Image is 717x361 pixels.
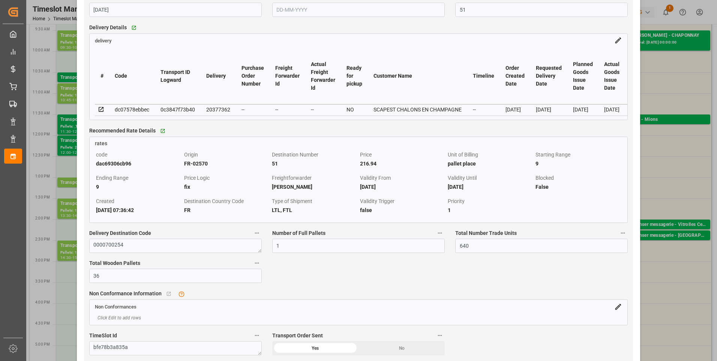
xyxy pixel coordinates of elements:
[96,197,181,206] div: Created
[184,173,269,182] div: Price Logic
[567,48,598,104] th: Planned Goods Issue Date
[535,150,621,159] div: Starting Range
[236,48,270,104] th: Purchase Order Number
[90,137,628,147] a: rates
[89,341,262,355] textarea: bfe78b3a835a
[373,105,462,114] div: SCAPEST CHALONS EN CHAMPAGNE
[184,182,269,191] div: fix
[96,159,181,168] div: dac69306cb96
[360,159,445,168] div: 216.94
[184,197,269,206] div: Destination Country Code
[448,159,533,168] div: pallet place
[95,140,107,146] span: rates
[184,159,269,168] div: FR-02570
[358,341,445,355] div: No
[360,173,445,182] div: Validity From
[252,228,262,238] button: Delivery Destination Code
[272,332,323,340] span: Transport Order Sent
[368,48,467,104] th: Customer Name
[184,206,269,215] div: FR
[272,173,357,182] div: Freightforwarder
[206,105,230,114] div: 20377362
[341,48,368,104] th: Ready for pickup
[467,48,500,104] th: Timeline
[360,150,445,159] div: Price
[473,105,494,114] div: --
[89,332,117,340] span: TimeSlot Id
[535,173,621,182] div: Blocked
[97,314,141,321] span: Click Edit to add rows
[89,259,140,267] span: Total Wooden Pallets
[96,150,181,159] div: code
[272,159,357,168] div: 51
[505,105,525,114] div: [DATE]
[536,105,562,114] div: [DATE]
[272,229,325,237] span: Number of Full Pallets
[346,105,362,114] div: NO
[448,197,533,206] div: Priority
[448,182,533,191] div: [DATE]
[448,173,533,182] div: Validity Until
[109,48,155,104] th: Code
[241,105,264,114] div: --
[184,150,269,159] div: Origin
[500,48,530,104] th: Order Created Date
[96,206,181,215] div: [DATE] 07:36:42
[535,159,621,168] div: 9
[155,48,201,104] th: Transport ID Logward
[435,331,445,340] button: Transport Order Sent
[95,48,109,104] th: #
[89,229,151,237] span: Delivery Destination Code
[89,127,156,135] span: Recommended Rate Details
[89,239,262,253] textarea: 0000700254
[272,206,357,215] div: LTL, FTL
[115,105,149,114] div: dc07578ebbec
[272,182,357,191] div: [PERSON_NAME]
[573,105,593,114] div: [DATE]
[535,182,621,191] div: False
[272,341,358,355] div: Yes
[360,206,445,215] div: false
[270,48,305,104] th: Freight Forwarder Id
[160,105,195,114] div: 0c3847f73b40
[625,48,661,104] th: Cargo Readiness Date
[448,150,533,159] div: Unit of Billing
[95,37,111,43] a: delivery
[252,258,262,268] button: Total Wooden Pallets
[530,48,567,104] th: Requested Delivery Date
[89,290,162,298] span: Non Conformance Information
[252,331,262,340] button: TimeSlot Id
[455,229,517,237] span: Total Number Trade Units
[272,3,445,17] input: DD-MM-YYYY
[360,197,445,206] div: Validity Trigger
[604,105,619,114] div: [DATE]
[305,48,341,104] th: Actual Freight Forwarder Id
[311,105,335,114] div: --
[201,48,236,104] th: Delivery
[96,182,181,191] div: 9
[96,173,181,182] div: Ending Range
[89,24,127,32] span: Delivery Details
[435,228,445,238] button: Number of Full Pallets
[272,197,357,206] div: Type of Shipment
[275,105,300,114] div: --
[448,206,533,215] div: 1
[89,3,262,17] input: DD-MM-YYYY
[95,303,136,309] a: Non Conformances
[360,182,445,191] div: [DATE]
[618,228,628,238] button: Total Number Trade Units
[272,150,357,159] div: Destination Number
[598,48,625,104] th: Actual Goods Issue Date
